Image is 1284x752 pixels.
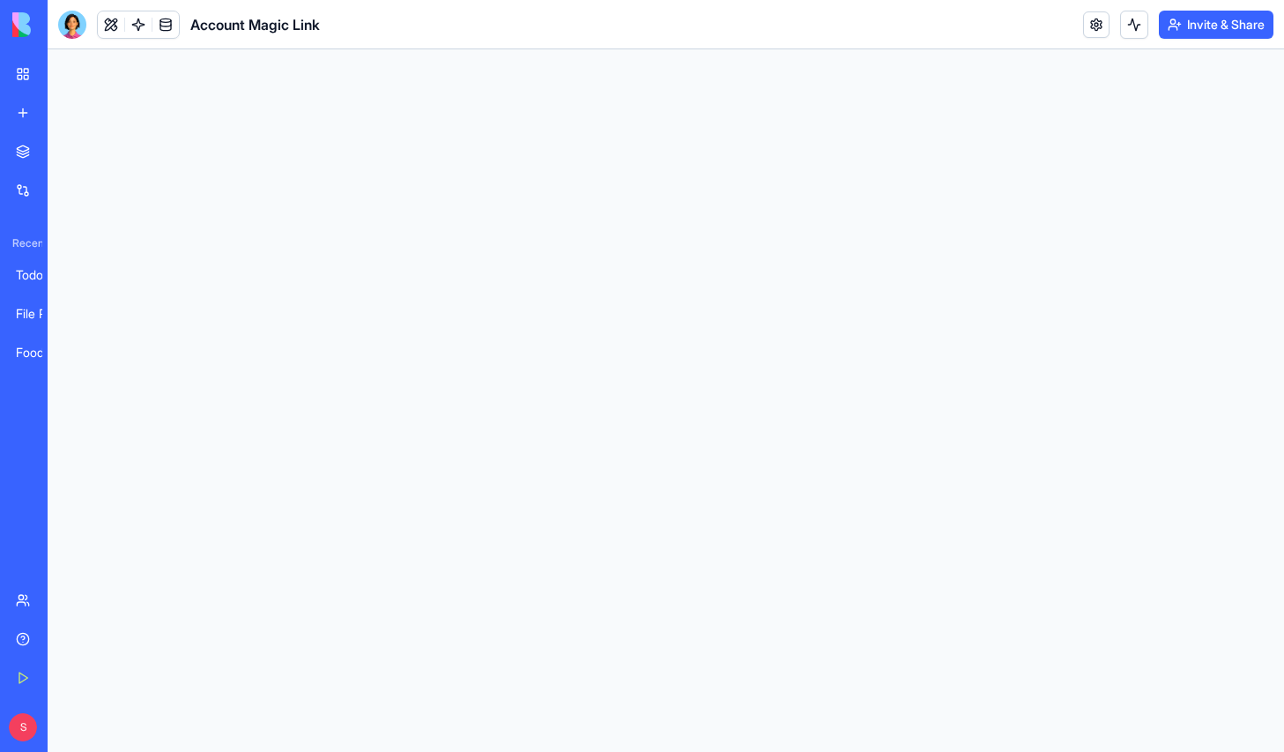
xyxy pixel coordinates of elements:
span: Recent [5,236,42,250]
img: logo [12,12,122,37]
a: File Preview Hub [5,296,76,331]
a: Todo List App [5,257,76,293]
a: Food Basket Distribution System [5,335,76,370]
span: Account Magic Link [190,14,320,35]
span: S [9,713,37,741]
button: Invite & Share [1159,11,1273,39]
div: Todo List App [16,266,65,284]
div: Food Basket Distribution System [16,344,65,361]
div: File Preview Hub [16,305,65,323]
